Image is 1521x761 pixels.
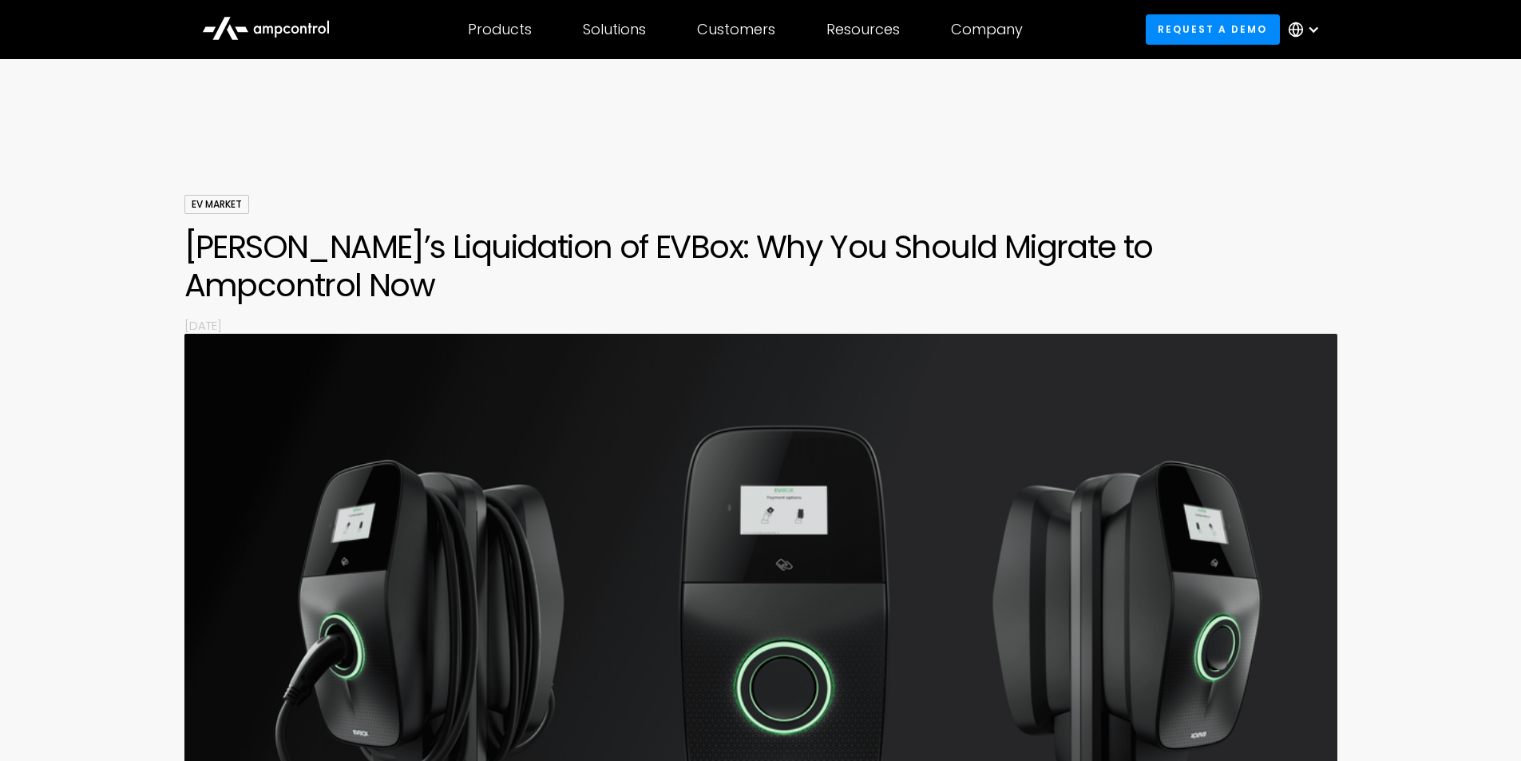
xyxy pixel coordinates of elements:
[697,21,775,38] div: Customers
[184,317,1337,334] p: [DATE]
[1146,14,1280,44] a: Request a demo
[184,195,249,214] div: EV Market
[468,21,532,38] div: Products
[583,21,646,38] div: Solutions
[826,21,900,38] div: Resources
[951,21,1023,38] div: Company
[184,228,1337,304] h1: [PERSON_NAME]’s Liquidation of EVBox: Why You Should Migrate to Ampcontrol Now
